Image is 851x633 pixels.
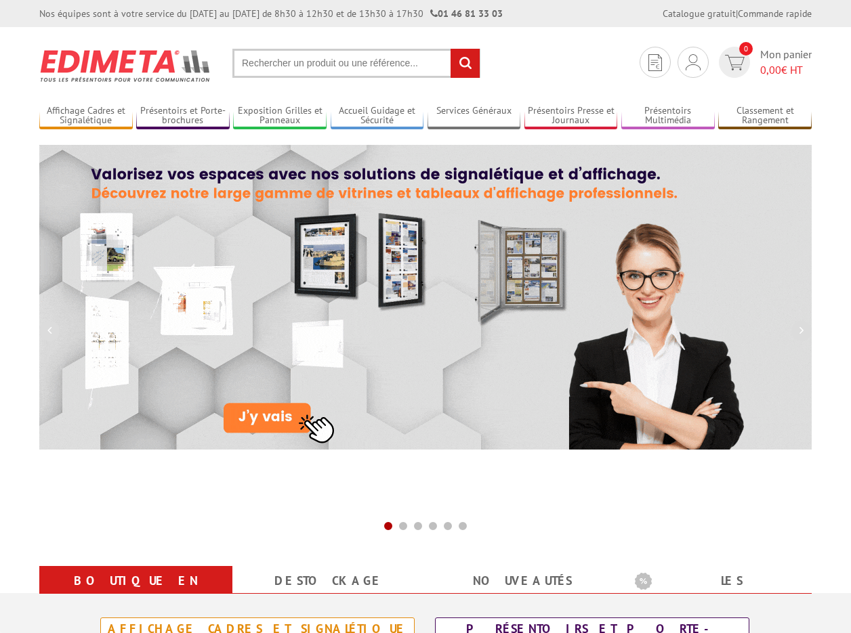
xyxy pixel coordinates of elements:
[686,54,701,70] img: devis rapide
[249,569,409,593] a: Destockage
[39,41,212,91] img: Présentoir, panneau, stand - Edimeta - PLV, affichage, mobilier bureau, entreprise
[136,105,230,127] a: Présentoirs et Porte-brochures
[635,569,795,617] a: Les promotions
[428,105,521,127] a: Services Généraux
[524,105,618,127] a: Présentoirs Presse et Journaux
[648,54,662,71] img: devis rapide
[760,63,781,77] span: 0,00
[738,7,812,20] a: Commande rapide
[621,105,715,127] a: Présentoirs Multimédia
[451,49,480,78] input: rechercher
[718,105,812,127] a: Classement et Rangement
[760,62,812,78] span: € HT
[442,569,602,593] a: nouveautés
[430,7,503,20] strong: 01 46 81 33 03
[635,569,804,596] b: Les promotions
[725,55,745,70] img: devis rapide
[715,47,812,78] a: devis rapide 0 Mon panier 0,00€ HT
[232,49,480,78] input: Rechercher un produit ou une référence...
[56,569,216,617] a: Boutique en ligne
[739,42,753,56] span: 0
[233,105,327,127] a: Exposition Grilles et Panneaux
[331,105,424,127] a: Accueil Guidage et Sécurité
[39,7,503,20] div: Nos équipes sont à votre service du [DATE] au [DATE] de 8h30 à 12h30 et de 13h30 à 17h30
[760,47,812,78] span: Mon panier
[39,105,133,127] a: Affichage Cadres et Signalétique
[663,7,736,20] a: Catalogue gratuit
[663,7,812,20] div: |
